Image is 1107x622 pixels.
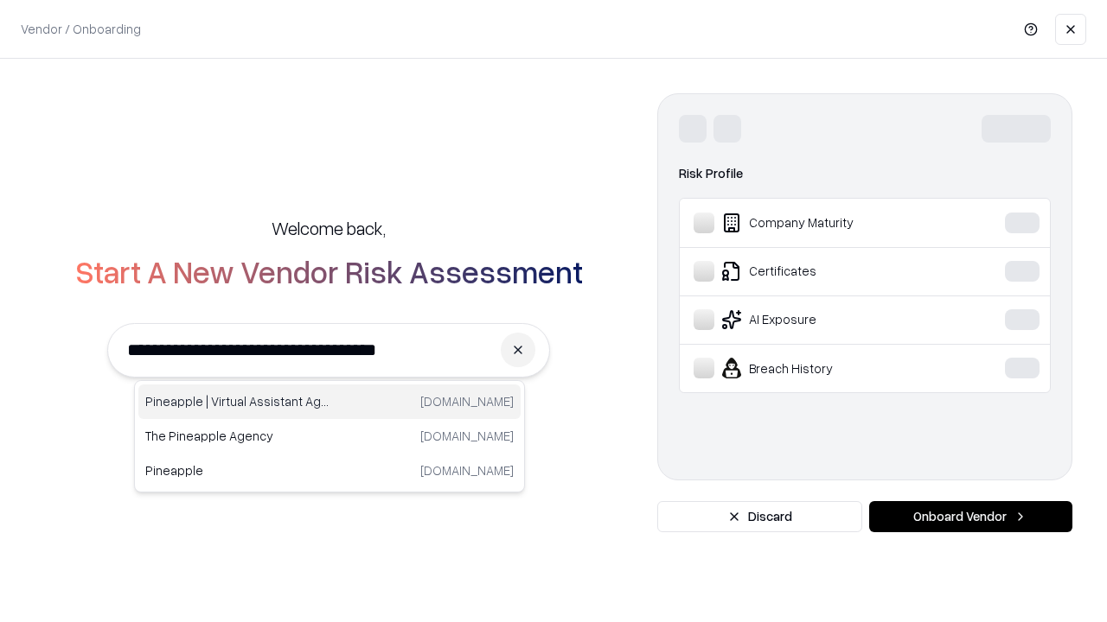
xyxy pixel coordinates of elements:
p: The Pineapple Agency [145,427,330,445]
button: Discard [657,501,862,532]
h2: Start A New Vendor Risk Assessment [75,254,583,289]
p: [DOMAIN_NAME] [420,427,514,445]
button: Onboard Vendor [869,501,1072,532]
p: [DOMAIN_NAME] [420,461,514,479]
h5: Welcome back, [272,216,386,240]
div: Company Maturity [694,213,952,233]
p: Vendor / Onboarding [21,20,141,38]
div: Certificates [694,261,952,282]
div: Risk Profile [679,163,1051,184]
div: Suggestions [134,380,525,492]
div: AI Exposure [694,309,952,330]
div: Breach History [694,358,952,378]
p: [DOMAIN_NAME] [420,392,514,410]
p: Pineapple | Virtual Assistant Agency [145,392,330,410]
p: Pineapple [145,461,330,479]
